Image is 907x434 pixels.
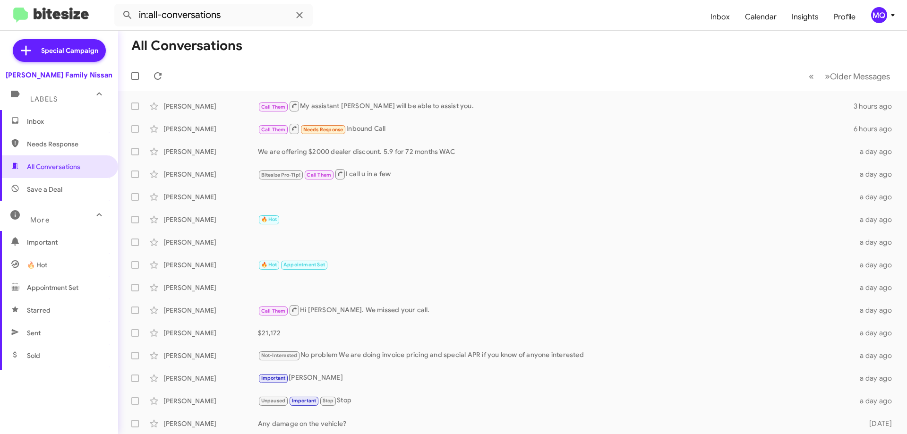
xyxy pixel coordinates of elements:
[819,67,896,86] button: Next
[261,352,298,358] span: Not-Interested
[27,328,41,338] span: Sent
[258,395,854,406] div: Stop
[163,238,258,247] div: [PERSON_NAME]
[283,262,325,268] span: Appointment Set
[27,351,40,360] span: Sold
[258,419,854,428] div: Any damage on the vehicle?
[803,67,820,86] button: Previous
[303,127,343,133] span: Needs Response
[163,147,258,156] div: [PERSON_NAME]
[41,46,98,55] span: Special Campaign
[163,215,258,224] div: [PERSON_NAME]
[163,124,258,134] div: [PERSON_NAME]
[163,328,258,338] div: [PERSON_NAME]
[703,3,737,31] a: Inbox
[854,124,899,134] div: 6 hours ago
[27,185,62,194] span: Save a Deal
[131,38,242,53] h1: All Conversations
[163,192,258,202] div: [PERSON_NAME]
[854,283,899,292] div: a day ago
[825,70,830,82] span: »
[27,306,51,315] span: Starred
[784,3,826,31] a: Insights
[323,398,334,404] span: Stop
[261,375,286,381] span: Important
[854,396,899,406] div: a day ago
[854,328,899,338] div: a day ago
[258,147,854,156] div: We are offering $2000 dealer discount. 5.9 for 72 months WAC
[258,168,854,180] div: I call u in a few
[854,215,899,224] div: a day ago
[863,7,897,23] button: MQ
[737,3,784,31] a: Calendar
[292,398,317,404] span: Important
[27,238,107,247] span: Important
[854,260,899,270] div: a day ago
[163,351,258,360] div: [PERSON_NAME]
[804,67,896,86] nav: Page navigation example
[6,70,112,80] div: [PERSON_NAME] Family Nissan
[163,170,258,179] div: [PERSON_NAME]
[163,396,258,406] div: [PERSON_NAME]
[871,7,887,23] div: MQ
[261,172,300,178] span: Bitesize Pro-Tip!
[261,308,286,314] span: Call Them
[830,71,890,82] span: Older Messages
[163,374,258,383] div: [PERSON_NAME]
[27,260,47,270] span: 🔥 Hot
[854,147,899,156] div: a day ago
[854,306,899,315] div: a day ago
[809,70,814,82] span: «
[854,238,899,247] div: a day ago
[307,172,331,178] span: Call Them
[163,419,258,428] div: [PERSON_NAME]
[27,162,80,171] span: All Conversations
[27,283,78,292] span: Appointment Set
[27,139,107,149] span: Needs Response
[261,262,277,268] span: 🔥 Hot
[826,3,863,31] a: Profile
[258,373,854,383] div: [PERSON_NAME]
[261,216,277,222] span: 🔥 Hot
[258,304,854,316] div: Hi [PERSON_NAME]. We missed your call.
[163,306,258,315] div: [PERSON_NAME]
[261,104,286,110] span: Call Them
[27,117,107,126] span: Inbox
[854,102,899,111] div: 3 hours ago
[854,351,899,360] div: a day ago
[258,123,854,135] div: Inbound Call
[854,192,899,202] div: a day ago
[30,95,58,103] span: Labels
[258,350,854,361] div: No problem We are doing invoice pricing and special APR if you know of anyone interested
[261,127,286,133] span: Call Them
[854,419,899,428] div: [DATE]
[163,102,258,111] div: [PERSON_NAME]
[258,328,854,338] div: $21,172
[13,39,106,62] a: Special Campaign
[854,374,899,383] div: a day ago
[163,283,258,292] div: [PERSON_NAME]
[114,4,313,26] input: Search
[30,216,50,224] span: More
[258,100,854,112] div: My assistant [PERSON_NAME] will be able to assist you.
[261,398,286,404] span: Unpaused
[854,170,899,179] div: a day ago
[163,260,258,270] div: [PERSON_NAME]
